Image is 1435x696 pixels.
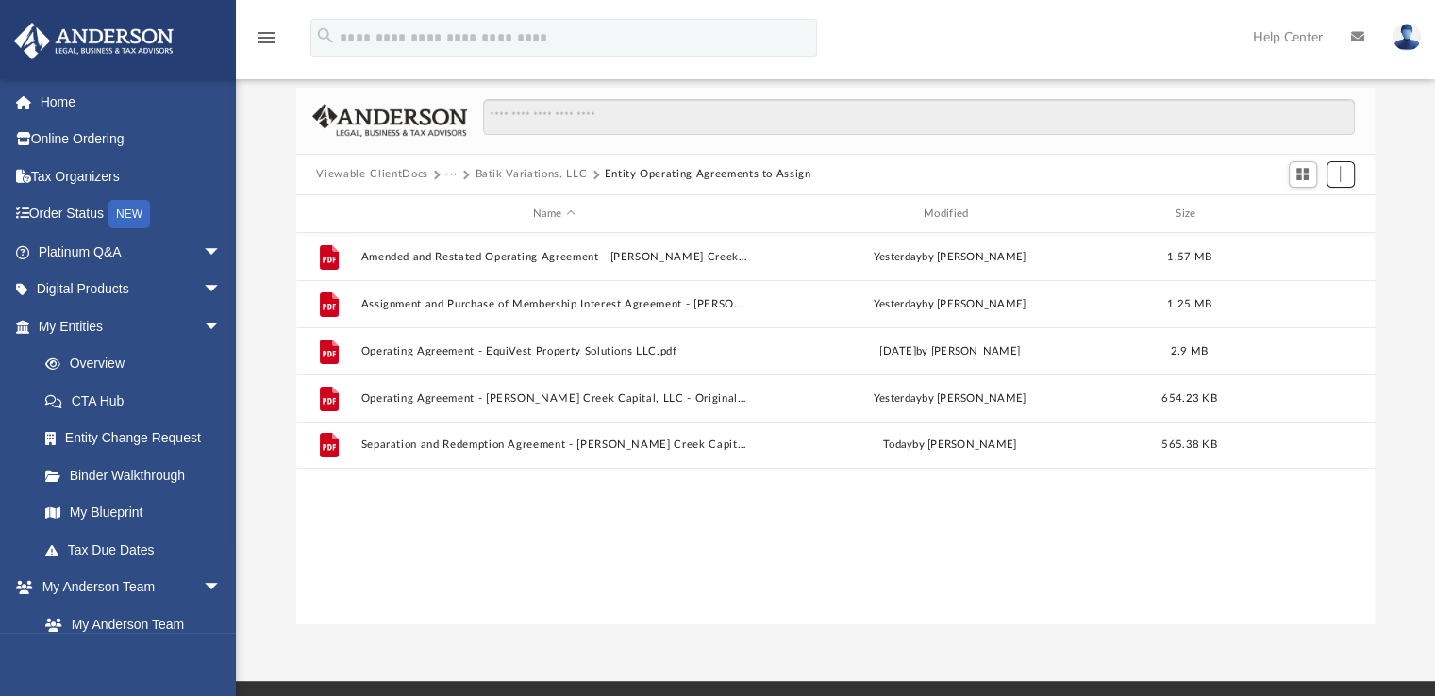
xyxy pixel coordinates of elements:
span: arrow_drop_down [203,569,241,607]
span: arrow_drop_down [203,271,241,309]
a: Tax Due Dates [26,531,250,569]
input: Search files and folders [483,99,1354,135]
button: Batik Variations, LLC [475,166,587,183]
a: CTA Hub [26,382,250,420]
div: Modified [756,206,1143,223]
span: yesterday [873,252,921,262]
button: Switch to Grid View [1289,161,1317,188]
span: arrow_drop_down [203,233,241,272]
a: Home [13,83,250,121]
button: Entity Operating Agreements to Assign [605,166,811,183]
img: Anderson Advisors Platinum Portal [8,23,179,59]
button: Separation and Redemption Agreement - [PERSON_NAME] Creek Capital, LLC and [PERSON_NAME].pdf [360,439,747,452]
div: Name [359,206,747,223]
span: yesterday [873,299,921,309]
i: menu [255,26,277,49]
div: Size [1151,206,1226,223]
a: Binder Walkthrough [26,456,250,494]
span: today [882,440,911,451]
span: 565.38 KB [1161,440,1216,451]
a: Overview [26,345,250,383]
button: Assignment and Purchase of Membership Interest Agreement - [PERSON_NAME] Creek Capital, LLC.pdf [360,298,747,310]
a: Tax Organizers [13,157,250,195]
a: Entity Change Request [26,420,250,457]
div: by [PERSON_NAME] [756,438,1143,455]
i: search [315,25,336,46]
a: Online Ordering [13,121,250,158]
span: arrow_drop_down [203,307,241,346]
div: by [PERSON_NAME] [756,296,1143,313]
button: Amended and Restated Operating Agreement - [PERSON_NAME] Creek Capital, LLC Dated [DATE].pdf [360,251,747,263]
div: NEW [108,200,150,228]
span: 1.57 MB [1167,252,1211,262]
a: Order StatusNEW [13,195,250,234]
a: My Entitiesarrow_drop_down [13,307,250,345]
button: Add [1327,161,1355,188]
div: by [PERSON_NAME] [756,249,1143,266]
div: id [304,206,351,223]
div: [DATE] by [PERSON_NAME] [756,343,1143,360]
img: User Pic [1393,24,1421,51]
a: My Blueprint [26,494,241,532]
a: My Anderson Team [26,605,231,643]
span: 1.25 MB [1167,299,1211,309]
button: Operating Agreement - EquiVest Property Solutions LLC.pdf [360,345,747,357]
div: id [1235,206,1367,223]
button: Operating Agreement - [PERSON_NAME] Creek Capital, LLC - Original Dated [DATE].pdf [360,392,747,405]
button: Viewable-ClientDocs [316,166,427,183]
div: grid [296,233,1376,623]
span: 2.9 MB [1170,346,1208,356]
a: Platinum Q&Aarrow_drop_down [13,233,250,271]
span: yesterday [873,393,921,404]
span: 654.23 KB [1161,393,1216,404]
a: Digital Productsarrow_drop_down [13,271,250,308]
div: by [PERSON_NAME] [756,390,1143,407]
button: ··· [445,166,458,183]
a: menu [255,36,277,49]
a: My Anderson Teamarrow_drop_down [13,569,241,606]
